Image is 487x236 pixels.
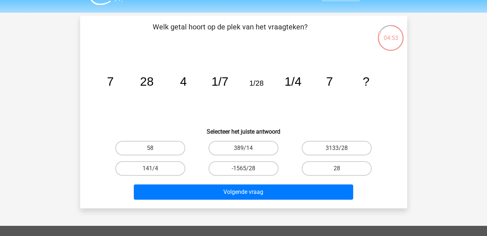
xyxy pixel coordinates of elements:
[209,161,278,176] label: -1565/28
[115,141,185,155] label: 58
[249,79,263,87] tspan: 1/28
[302,141,372,155] label: 3133/28
[302,161,372,176] label: 28
[180,75,187,88] tspan: 4
[107,75,114,88] tspan: 7
[377,24,404,42] div: 04:53
[209,141,278,155] label: 389/14
[211,75,228,88] tspan: 1/7
[92,21,368,43] p: Welk getal hoort op de plek van het vraagteken?
[140,75,153,88] tspan: 28
[115,161,185,176] label: 141/4
[363,75,370,88] tspan: ?
[326,75,333,88] tspan: 7
[92,122,396,135] h6: Selecteer het juiste antwoord
[284,75,301,88] tspan: 1/4
[134,184,353,200] button: Volgende vraag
